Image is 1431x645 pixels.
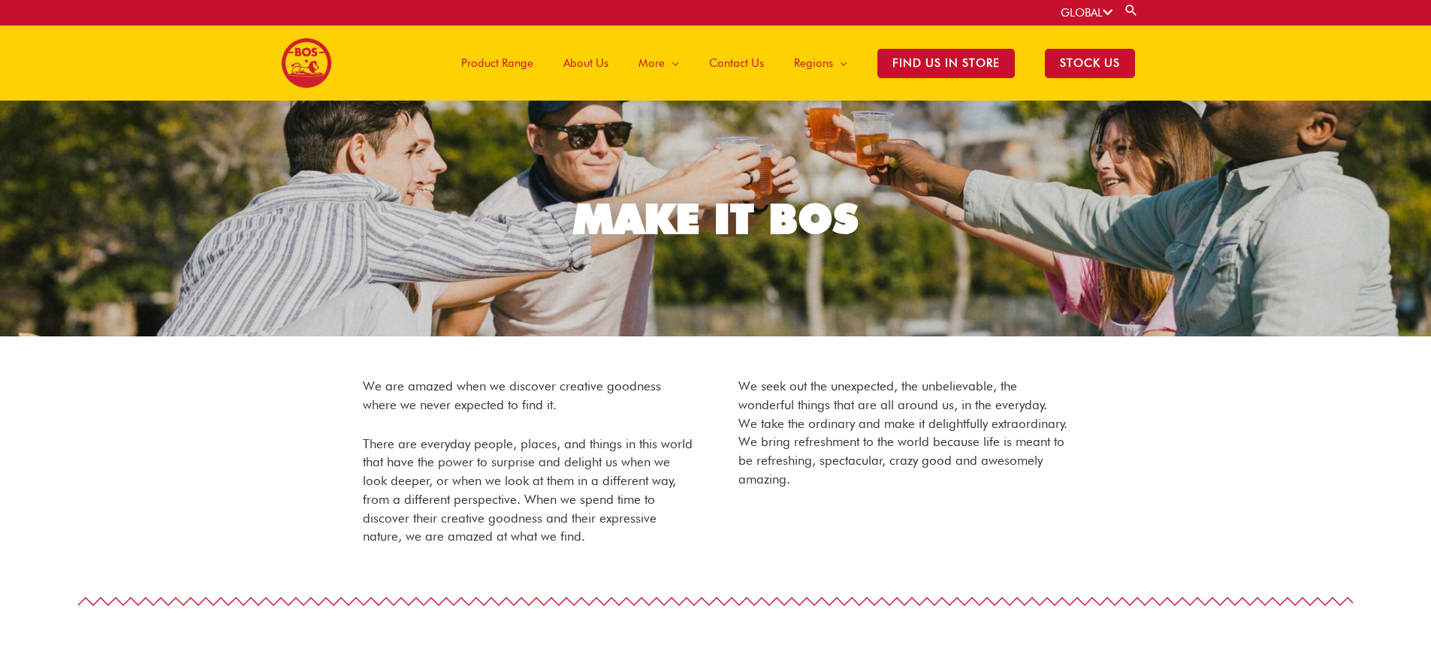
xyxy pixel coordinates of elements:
[461,41,533,86] span: Product Range
[1061,6,1112,20] a: GLOBAL
[435,26,1150,101] nav: Site Navigation
[738,377,1069,489] p: We seek out the unexpected, the unbelievable, the wonderful things that are all around us, in the...
[779,26,862,101] a: Regions
[363,435,693,547] p: There are everyday people, places, and things in this world that have the power to surprise and d...
[548,26,623,101] a: About Us
[1045,49,1135,78] span: STOCK US
[1124,3,1139,17] a: Search button
[877,49,1015,78] span: Find Us in Store
[623,26,694,101] a: More
[446,26,548,101] a: Product Range
[563,41,608,86] span: About Us
[709,41,764,86] span: Contact Us
[1030,26,1150,101] a: STOCK US
[639,41,665,86] span: More
[862,26,1030,101] a: Find Us in Store
[694,26,779,101] a: Contact Us
[573,198,859,240] div: MAKE IT BOS
[363,377,693,414] p: We are amazed when we discover creative goodness where we never expected to find it.
[281,38,332,89] img: BOS logo finals-200px
[794,41,833,86] span: Regions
